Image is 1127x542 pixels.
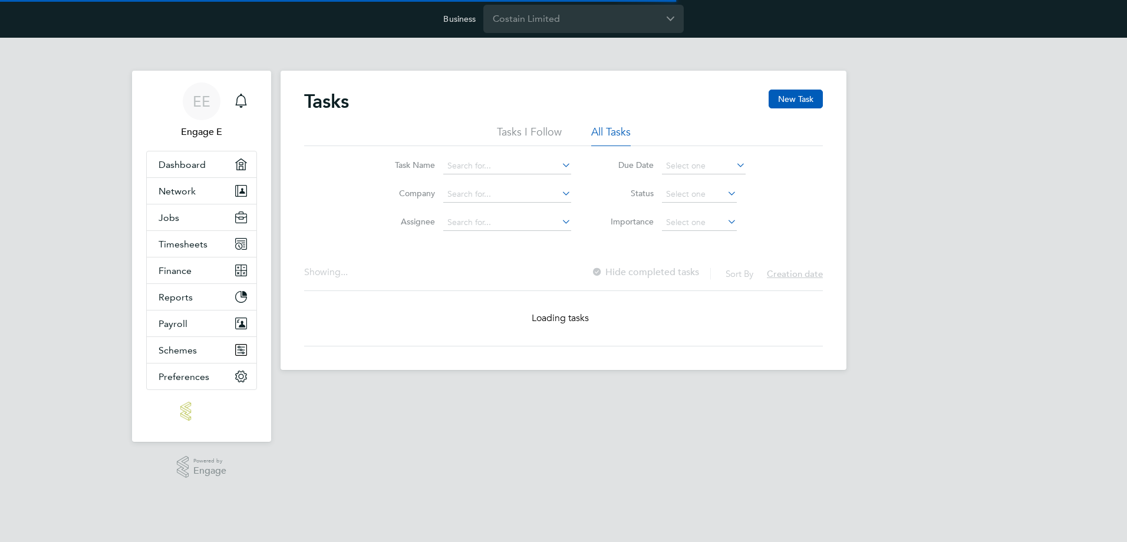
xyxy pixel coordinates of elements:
button: Network [147,178,256,204]
span: Finance [159,265,192,276]
label: Business [443,14,476,24]
nav: Main navigation [132,71,271,442]
span: Network [159,186,196,197]
button: Finance [147,257,256,283]
a: Dashboard [147,151,256,177]
a: Go to home page [146,402,257,421]
div: Showing [304,266,350,279]
button: Reports [147,284,256,310]
span: EE [193,94,210,109]
label: Sort By [726,268,753,279]
label: Hide completed tasks [591,266,699,278]
li: All Tasks [591,125,631,146]
input: Select one [662,214,737,231]
input: Search for... [443,158,571,174]
a: EEEngage E [146,82,257,139]
label: Due Date [601,160,654,170]
li: Tasks I Follow [497,125,562,146]
button: Preferences [147,363,256,389]
label: Status [601,188,654,199]
a: Powered byEngage [177,456,227,478]
span: Reports [159,292,193,303]
span: ... [341,266,348,278]
span: Preferences [159,371,209,382]
span: Payroll [159,318,187,329]
img: engage-logo-retina.png [180,402,223,421]
span: Engage [193,466,226,476]
span: Powered by [193,456,226,466]
span: Loading tasks [532,312,590,324]
input: Search for... [443,214,571,231]
button: Jobs [147,204,256,230]
span: Jobs [159,212,179,223]
label: Assignee [382,216,435,227]
button: Schemes [147,337,256,363]
input: Search for... [443,186,571,203]
h2: Tasks [304,90,349,113]
span: Timesheets [159,239,207,250]
input: Select one [662,186,737,203]
span: Creation date [767,268,823,279]
input: Select one [662,158,746,174]
button: New Task [769,90,823,108]
button: Payroll [147,310,256,336]
label: Company [382,188,435,199]
span: Dashboard [159,159,206,170]
label: Task Name [382,160,435,170]
label: Importance [601,216,654,227]
span: Schemes [159,345,197,356]
button: Timesheets [147,231,256,257]
span: Engage E [146,125,257,139]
